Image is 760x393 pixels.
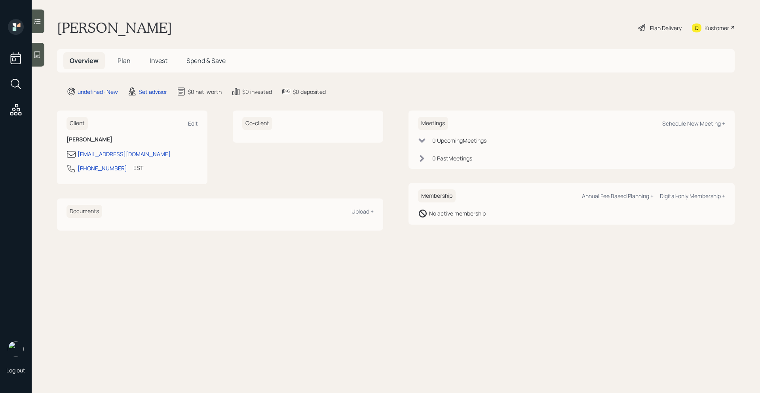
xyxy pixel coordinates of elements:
div: $0 invested [242,88,272,96]
span: Invest [150,56,167,65]
div: Log out [6,366,25,374]
h1: [PERSON_NAME] [57,19,172,36]
span: Overview [70,56,99,65]
div: 0 Past Meeting s [432,154,472,162]
div: Digital-only Membership + [660,192,725,200]
div: $0 deposited [293,88,326,96]
div: Plan Delivery [650,24,682,32]
span: Plan [118,56,131,65]
div: Set advisor [139,88,167,96]
h6: Co-client [242,117,272,130]
h6: Membership [418,189,456,202]
h6: Meetings [418,117,448,130]
div: EST [133,164,143,172]
div: No active membership [429,209,486,217]
div: $0 net-worth [188,88,222,96]
span: Spend & Save [186,56,226,65]
h6: Client [66,117,88,130]
div: undefined · New [78,88,118,96]
div: Kustomer [705,24,729,32]
h6: Documents [66,205,102,218]
div: Schedule New Meeting + [662,120,725,127]
div: [EMAIL_ADDRESS][DOMAIN_NAME] [78,150,171,158]
div: Annual Fee Based Planning + [582,192,654,200]
h6: [PERSON_NAME] [66,136,198,143]
div: Edit [188,120,198,127]
div: Upload + [351,208,374,215]
div: 0 Upcoming Meeting s [432,136,486,145]
img: retirable_logo.png [8,341,24,357]
div: [PHONE_NUMBER] [78,164,127,172]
